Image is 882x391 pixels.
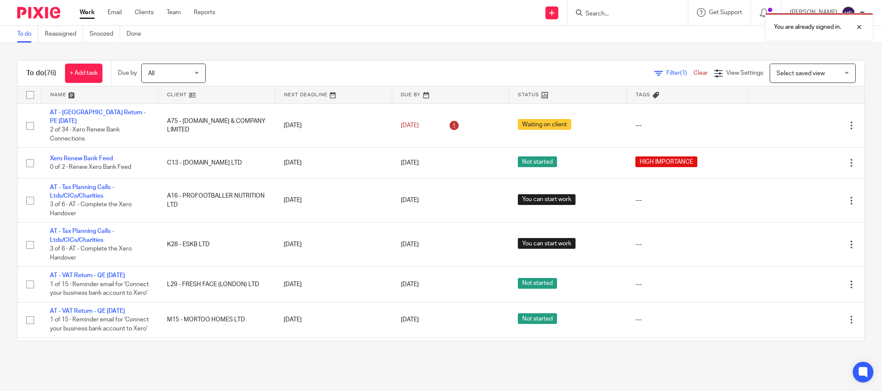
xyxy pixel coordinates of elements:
[635,280,739,289] div: ---
[635,156,697,167] span: HIGH IMPORTANCE
[50,308,125,314] a: AT - VAT Return - QE [DATE]
[50,127,120,142] span: 2 of 34 · Xero Renew Bank Connections
[45,26,83,43] a: Reassigned
[518,278,557,289] span: Not started
[842,6,855,20] img: svg%3E
[680,70,687,76] span: (1)
[118,69,137,77] p: Due by
[518,313,557,324] span: Not started
[44,70,56,76] span: (76)
[518,119,571,130] span: Waiting on client
[275,338,392,373] td: [DATE]
[401,198,419,204] span: [DATE]
[135,8,154,17] a: Clients
[275,148,392,178] td: [DATE]
[158,267,275,302] td: L29 - FRESH FACE (LONDON) LTD
[50,184,114,199] a: AT - Tax Planning Calls - Ltds/CICs/Charities
[158,148,275,178] td: C13 - [DOMAIN_NAME] LTD
[693,70,708,76] a: Clear
[167,8,181,17] a: Team
[50,110,146,124] a: AT - [GEOGRAPHIC_DATA] Return - PE [DATE]
[275,223,392,267] td: [DATE]
[17,26,38,43] a: To do
[275,178,392,223] td: [DATE]
[90,26,120,43] a: Snoozed
[158,338,275,373] td: P18 - NKP JOINERY LTD
[635,196,739,205] div: ---
[127,26,148,43] a: Done
[636,92,650,97] span: Tags
[158,178,275,223] td: A16 - PROFOOTBALLER NUTRITION LTD
[518,156,557,167] span: Not started
[518,194,576,205] span: You can start work
[275,104,392,148] td: [DATE]
[50,246,132,261] span: 3 of 6 · AT - Complete the Xero Handover
[635,240,739,249] div: ---
[194,8,215,17] a: Reports
[50,317,149,332] span: 1 of 15 · Reminder email for 'Connect your business bank account to Xero'
[401,317,419,323] span: [DATE]
[50,281,149,296] span: 1 of 15 · Reminder email for 'Connect your business bank account to Xero'
[17,7,60,18] img: Pixie
[726,70,763,76] span: View Settings
[777,70,825,76] span: Select saved view
[275,267,392,302] td: [DATE]
[50,165,131,171] span: 0 of 2 · Renew Xero Bank Feed
[275,302,392,337] td: [DATE]
[50,156,113,162] a: Xero Renew Bank Feed
[401,281,419,287] span: [DATE]
[401,241,419,247] span: [DATE]
[50,272,125,278] a: AT - VAT Return - QE [DATE]
[635,315,739,324] div: ---
[401,122,419,128] span: [DATE]
[65,64,102,83] a: + Add task
[401,160,419,166] span: [DATE]
[774,23,841,31] p: You are already signed in.
[80,8,95,17] a: Work
[26,69,56,78] h1: To do
[666,70,693,76] span: Filter
[108,8,122,17] a: Email
[518,238,576,249] span: You can start work
[158,223,275,267] td: K28 - ESKB LTD
[158,104,275,148] td: A75 - [DOMAIN_NAME] & COMPANY LIMITED
[158,302,275,337] td: M15 - MORTOO HOMES LTD
[50,228,114,243] a: AT - Tax Planning Calls - Ltds/CICs/Charities
[635,121,739,130] div: ---
[148,70,155,76] span: All
[50,202,132,217] span: 3 of 6 · AT - Complete the Xero Handover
